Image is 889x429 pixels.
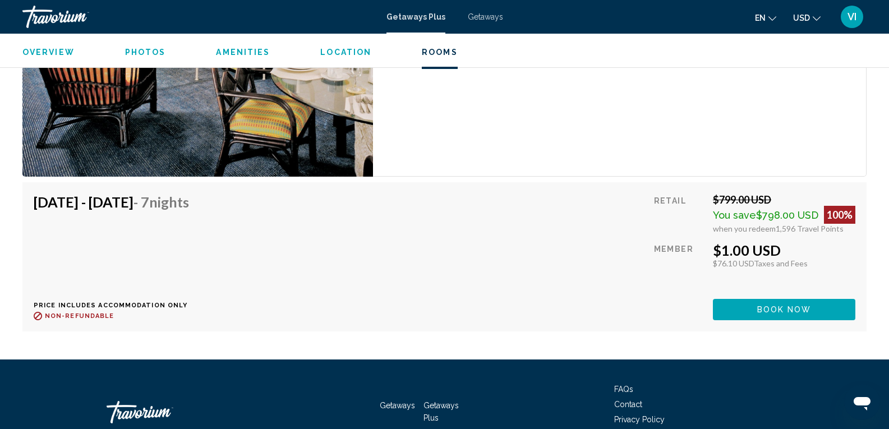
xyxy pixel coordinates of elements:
[320,47,371,57] button: Location
[125,47,166,57] button: Photos
[614,400,642,409] a: Contact
[216,47,270,57] button: Amenities
[149,193,189,210] span: Nights
[422,48,458,57] span: Rooms
[713,299,855,320] button: Book now
[847,11,856,22] span: VI
[837,5,867,29] button: User Menu
[380,401,415,410] a: Getaways
[757,306,812,315] span: Book now
[614,385,633,394] a: FAQs
[34,193,189,210] h4: [DATE] - [DATE]
[107,395,219,429] a: Travorium
[386,12,445,21] a: Getaways Plus
[22,48,75,57] span: Overview
[713,242,855,259] div: $1.00 USD
[320,48,371,57] span: Location
[614,415,665,424] a: Privacy Policy
[216,48,270,57] span: Amenities
[713,193,855,206] div: $799.00 USD
[756,209,818,221] span: $798.00 USD
[824,206,855,224] div: 100%
[793,10,821,26] button: Change currency
[713,209,756,221] span: You save
[755,13,766,22] span: en
[844,384,880,420] iframe: Button to launch messaging window
[125,48,166,57] span: Photos
[713,224,776,233] span: when you redeem
[713,259,855,268] div: $76.10 USD
[422,47,458,57] button: Rooms
[133,193,189,210] span: - 7
[793,13,810,22] span: USD
[34,302,197,309] p: Price includes accommodation only
[755,10,776,26] button: Change language
[654,242,704,290] div: Member
[776,224,844,233] span: 1,596 Travel Points
[22,47,75,57] button: Overview
[22,6,375,28] a: Travorium
[423,401,459,422] a: Getaways Plus
[45,312,114,320] span: Non-refundable
[754,259,808,268] span: Taxes and Fees
[468,12,503,21] a: Getaways
[654,193,704,233] div: Retail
